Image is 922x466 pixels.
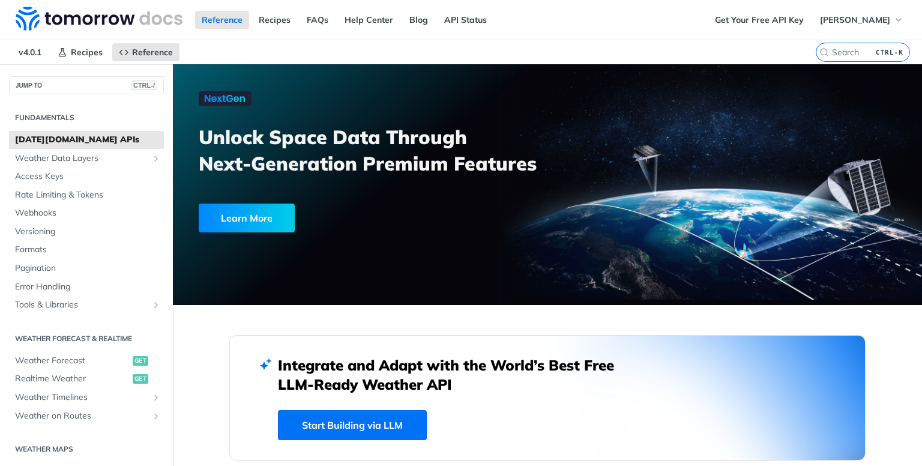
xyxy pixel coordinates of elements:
a: Reference [195,11,249,29]
a: Versioning [9,223,164,241]
h2: Weather Maps [9,444,164,455]
span: Error Handling [15,281,161,293]
a: Rate Limiting & Tokens [9,186,164,204]
button: [PERSON_NAME] [813,11,910,29]
img: NextGen [199,91,252,106]
span: Formats [15,244,161,256]
a: Tools & LibrariesShow subpages for Tools & Libraries [9,296,164,314]
a: Get Your Free API Key [708,11,810,29]
a: Start Building via LLM [278,410,427,440]
a: Error Handling [9,278,164,296]
button: Show subpages for Weather Data Layers [151,154,161,163]
kbd: CTRL-K [873,46,906,58]
img: Tomorrow.io Weather API Docs [16,7,182,31]
span: Weather Timelines [15,392,148,404]
h2: Weather Forecast & realtime [9,333,164,344]
a: Access Keys [9,168,164,186]
h3: Unlock Space Data Through Next-Generation Premium Features [199,124,561,177]
a: Realtime Weatherget [9,370,164,388]
span: Tools & Libraries [15,299,148,311]
span: Recipes [71,47,103,58]
a: Weather Forecastget [9,352,164,370]
a: Weather Data LayersShow subpages for Weather Data Layers [9,150,164,168]
span: Weather Forecast [15,355,130,367]
a: Recipes [51,43,109,61]
span: get [133,356,148,366]
span: Reference [132,47,173,58]
span: Versioning [15,226,161,238]
a: Blog [403,11,435,29]
h2: Integrate and Adapt with the World’s Best Free LLM-Ready Weather API [278,356,632,394]
a: Pagination [9,259,164,277]
a: Weather on RoutesShow subpages for Weather on Routes [9,407,164,425]
a: API Status [438,11,493,29]
span: v4.0.1 [12,43,48,61]
span: [PERSON_NAME] [820,14,890,25]
a: [DATE][DOMAIN_NAME] APIs [9,131,164,149]
div: Learn More [199,204,295,232]
a: Weather TimelinesShow subpages for Weather Timelines [9,389,164,407]
span: Weather Data Layers [15,153,148,165]
span: Rate Limiting & Tokens [15,189,161,201]
a: Reference [112,43,179,61]
a: Recipes [252,11,297,29]
button: Show subpages for Weather on Routes [151,411,161,421]
a: Learn More [199,204,488,232]
span: Realtime Weather [15,373,130,385]
span: [DATE][DOMAIN_NAME] APIs [15,134,161,146]
button: JUMP TOCTRL-/ [9,76,164,94]
a: FAQs [300,11,335,29]
a: Formats [9,241,164,259]
button: Show subpages for Weather Timelines [151,393,161,402]
span: get [133,374,148,384]
button: Show subpages for Tools & Libraries [151,300,161,310]
h2: Fundamentals [9,112,164,123]
span: Weather on Routes [15,410,148,422]
span: Webhooks [15,207,161,219]
a: Help Center [338,11,400,29]
span: CTRL-/ [131,80,157,90]
a: Webhooks [9,204,164,222]
span: Pagination [15,262,161,274]
svg: Search [819,47,829,57]
span: Access Keys [15,171,161,183]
